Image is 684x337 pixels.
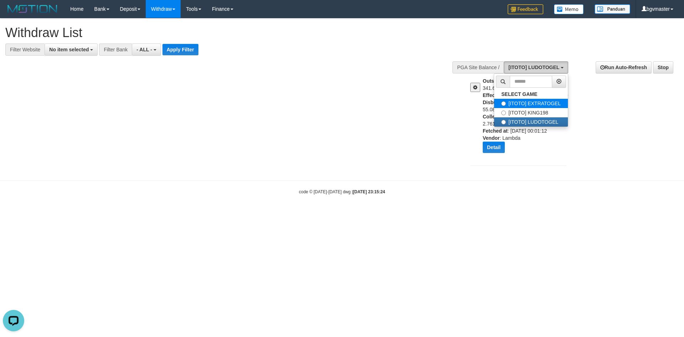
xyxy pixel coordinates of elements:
[99,44,132,56] div: Filter Bank
[508,4,543,14] img: Feedback.jpg
[494,108,568,117] label: [ITOTO] KING198
[595,4,630,14] img: panduan.png
[483,114,529,119] b: Collection Balance:
[3,3,24,24] button: Open LiveChat chat widget
[5,26,449,40] h1: Withdraw List
[5,4,59,14] img: MOTION_logo.png
[49,47,89,52] span: No item selected
[136,47,152,52] span: - ALL -
[504,61,568,73] button: [ITOTO] LUDOTOGEL
[596,61,652,73] a: Run Auto-Refresh
[483,99,538,105] b: Disbursement Balance:
[508,65,559,70] span: [ITOTO] LUDOTOGEL
[483,135,499,141] b: Vendor
[483,142,505,153] button: Detail
[299,189,385,194] small: code © [DATE]-[DATE] dwg |
[5,44,45,56] div: Filter Website
[501,91,537,97] b: SELECT GAME
[501,120,506,124] input: [ITOTO] LUDOTOGEL
[554,4,584,14] img: Button%20Memo.svg
[494,117,568,127] label: [ITOTO] LUDOTOGEL
[483,92,526,98] b: Effective Balance:
[483,77,572,158] div: Rp 341.626.578,00 Rp 250.131.607,00 Rp 55.089.000,00 Rp 2.761.536.829,00 : [DATE] 00:01:12 : Lambda
[501,111,506,115] input: [ITOTO] KING198
[132,44,161,56] button: - ALL -
[353,189,385,194] strong: [DATE] 23:15:24
[494,90,568,99] a: SELECT GAME
[653,61,673,73] a: Stop
[452,61,504,73] div: PGA Site Balance /
[45,44,98,56] button: No item selected
[501,101,506,106] input: [ITOTO] EXTRATOGEL
[483,78,534,84] b: Outstanding Balance:
[162,44,198,55] button: Apply Filter
[494,99,568,108] label: [ITOTO] EXTRATOGEL
[483,128,508,134] b: Fetched at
